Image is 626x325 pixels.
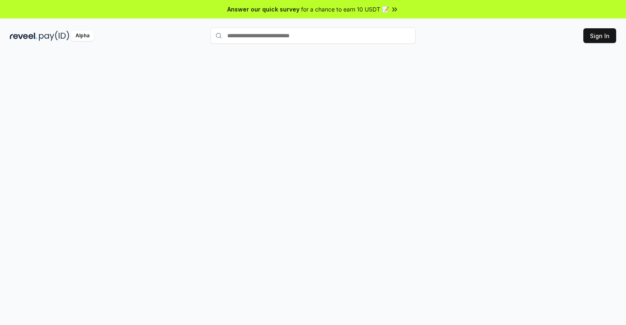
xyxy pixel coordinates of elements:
[39,31,69,41] img: pay_id
[10,31,37,41] img: reveel_dark
[227,5,299,14] span: Answer our quick survey
[71,31,94,41] div: Alpha
[583,28,616,43] button: Sign In
[301,5,389,14] span: for a chance to earn 10 USDT 📝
